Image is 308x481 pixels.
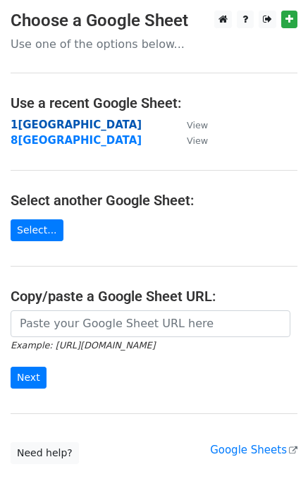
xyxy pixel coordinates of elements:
[173,134,208,147] a: View
[11,367,47,389] input: Next
[238,413,308,481] div: 聊天小工具
[11,442,79,464] a: Need help?
[11,340,155,351] small: Example: [URL][DOMAIN_NAME]
[187,135,208,146] small: View
[173,118,208,131] a: View
[238,413,308,481] iframe: Chat Widget
[11,118,142,131] a: 1[GEOGRAPHIC_DATA]
[210,444,297,456] a: Google Sheets
[11,95,297,111] h4: Use a recent Google Sheet:
[11,11,297,31] h3: Choose a Google Sheet
[11,192,297,209] h4: Select another Google Sheet:
[11,288,297,305] h4: Copy/paste a Google Sheet URL:
[11,134,142,147] a: 8[GEOGRAPHIC_DATA]
[11,310,290,337] input: Paste your Google Sheet URL here
[11,219,63,241] a: Select...
[187,120,208,130] small: View
[11,37,297,51] p: Use one of the options below...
